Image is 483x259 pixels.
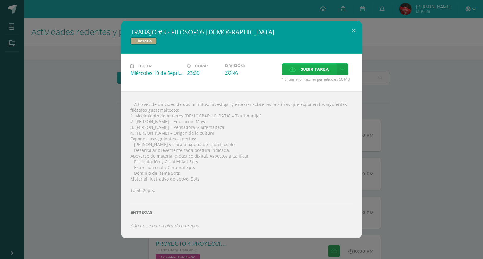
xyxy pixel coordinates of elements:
span: Hora: [195,64,208,68]
h2: TRABAJO #3 - FILOSOFOS [DEMOGRAPHIC_DATA] [130,28,353,36]
div: 23:00 [187,70,220,76]
i: Aún no se han realizado entregas [130,223,199,229]
div: ZONA [225,69,277,76]
button: Close (Esc) [345,21,362,41]
label: Entregas [130,210,353,215]
div: Miércoles 10 de Septiembre [130,70,182,76]
label: División: [225,63,277,68]
div:  A través de un video de dos minutos, investigar y exponer sobre las posturas que exponen los si... [121,91,362,238]
span: Fecha: [137,64,152,68]
span: Subir tarea [301,64,329,75]
span: Filosofía [130,37,156,45]
span: * El tamaño máximo permitido es 50 MB [282,77,353,82]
